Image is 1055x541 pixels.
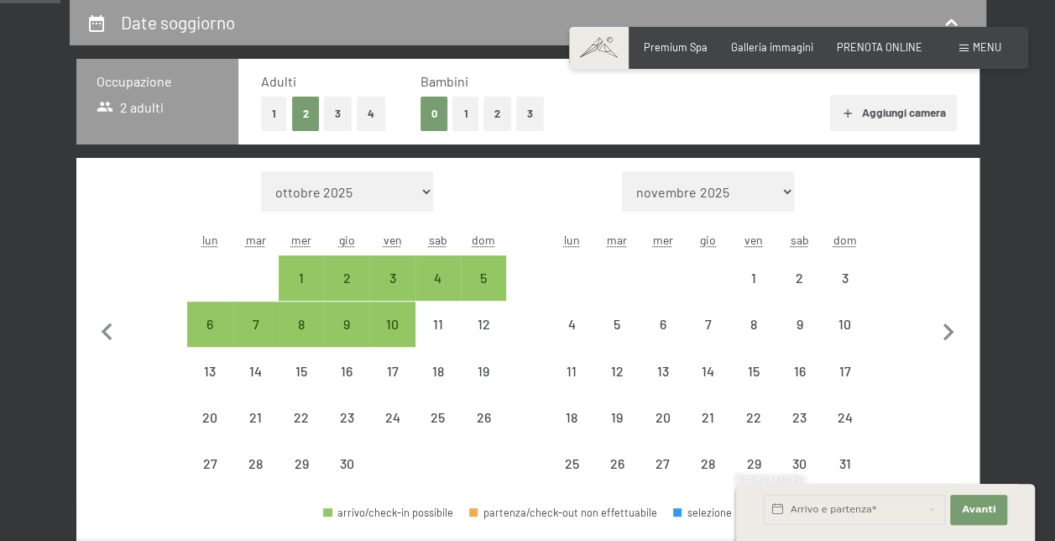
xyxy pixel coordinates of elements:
[326,271,368,313] div: 2
[778,318,820,360] div: 9
[233,441,279,486] div: arrivo/check-in non effettuabile
[640,302,685,347] div: arrivo/check-in non effettuabile
[462,318,504,360] div: 12
[822,441,867,486] div: arrivo/check-in non effettuabile
[596,457,638,499] div: 26
[233,302,279,347] div: arrivo/check-in possibile
[369,395,415,440] div: Fri Apr 24 2026
[776,302,822,347] div: Sat May 09 2026
[731,40,813,54] span: Galleria immagini
[189,318,231,360] div: 6
[822,348,867,393] div: Sun May 17 2026
[371,365,413,407] div: 17
[594,441,640,486] div: arrivo/check-in non effettuabile
[594,302,640,347] div: arrivo/check-in non effettuabile
[415,302,461,347] div: arrivo/check-in non effettuabile
[822,441,867,486] div: Sun May 31 2026
[261,97,287,131] button: 1
[549,302,594,347] div: Mon May 04 2026
[830,95,957,132] button: Aggiungi camera
[292,97,320,131] button: 2
[641,365,683,407] div: 13
[641,318,683,360] div: 6
[594,395,640,440] div: arrivo/check-in non effettuabile
[733,457,775,499] div: 29
[324,441,369,486] div: Thu Apr 30 2026
[640,302,685,347] div: Wed May 06 2026
[469,507,657,518] div: partenza/check-out non effettuabile
[962,503,995,517] span: Avanti
[357,97,385,131] button: 4
[324,255,369,301] div: Thu Apr 02 2026
[594,348,640,393] div: Tue May 12 2026
[461,348,506,393] div: Sun Apr 19 2026
[641,411,683,453] div: 20
[549,302,594,347] div: arrivo/check-in non effettuabile
[187,302,232,347] div: arrivo/check-in possibile
[324,302,369,347] div: arrivo/check-in possibile
[233,395,279,440] div: arrivo/check-in non effettuabile
[686,395,731,440] div: Thu May 21 2026
[187,441,232,486] div: arrivo/check-in non effettuabile
[731,255,776,301] div: arrivo/check-in non effettuabile
[790,233,808,247] abbr: sabato
[326,318,368,360] div: 9
[233,441,279,486] div: Tue Apr 28 2026
[323,507,453,518] div: arrivo/check-in possibile
[776,441,822,486] div: Sat May 30 2026
[640,441,685,486] div: Wed May 27 2026
[324,441,369,486] div: arrivo/check-in non effettuabile
[383,233,401,247] abbr: venerdì
[687,411,729,453] div: 21
[369,395,415,440] div: arrivo/check-in non effettuabile
[686,302,731,347] div: arrivo/check-in non effettuabile
[736,474,805,484] span: Richiesta express
[776,395,822,440] div: arrivo/check-in non effettuabile
[324,395,369,440] div: arrivo/check-in non effettuabile
[823,457,865,499] div: 31
[823,411,865,453] div: 24
[700,233,716,247] abbr: giovedì
[235,411,277,453] div: 21
[778,271,820,313] div: 2
[687,457,729,499] div: 28
[596,365,638,407] div: 12
[279,348,324,393] div: Wed Apr 15 2026
[420,97,448,131] button: 0
[549,441,594,486] div: Mon May 25 2026
[461,395,506,440] div: arrivo/check-in non effettuabile
[369,302,415,347] div: arrivo/check-in possibile
[452,97,478,131] button: 1
[415,255,461,301] div: Sat Apr 04 2026
[686,441,731,486] div: arrivo/check-in non effettuabile
[516,97,544,131] button: 3
[778,411,820,453] div: 23
[429,233,447,247] abbr: sabato
[280,318,322,360] div: 8
[551,411,593,453] div: 18
[461,395,506,440] div: Sun Apr 26 2026
[187,302,232,347] div: Mon Apr 06 2026
[483,97,511,131] button: 2
[776,348,822,393] div: Sat May 16 2026
[324,97,352,131] button: 3
[733,318,775,360] div: 8
[823,271,865,313] div: 3
[673,507,732,518] div: selezione
[461,255,506,301] div: arrivo/check-in possibile
[121,12,235,33] h2: Date soggiorno
[744,233,763,247] abbr: venerdì
[415,348,461,393] div: arrivo/check-in non effettuabile
[189,365,231,407] div: 13
[279,348,324,393] div: arrivo/check-in non effettuabile
[594,302,640,347] div: Tue May 05 2026
[594,441,640,486] div: Tue May 26 2026
[833,233,857,247] abbr: domenica
[594,348,640,393] div: arrivo/check-in non effettuabile
[733,411,775,453] div: 22
[462,411,504,453] div: 26
[461,255,506,301] div: Sun Apr 05 2026
[233,302,279,347] div: Tue Apr 07 2026
[415,395,461,440] div: arrivo/check-in non effettuabile
[778,365,820,407] div: 16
